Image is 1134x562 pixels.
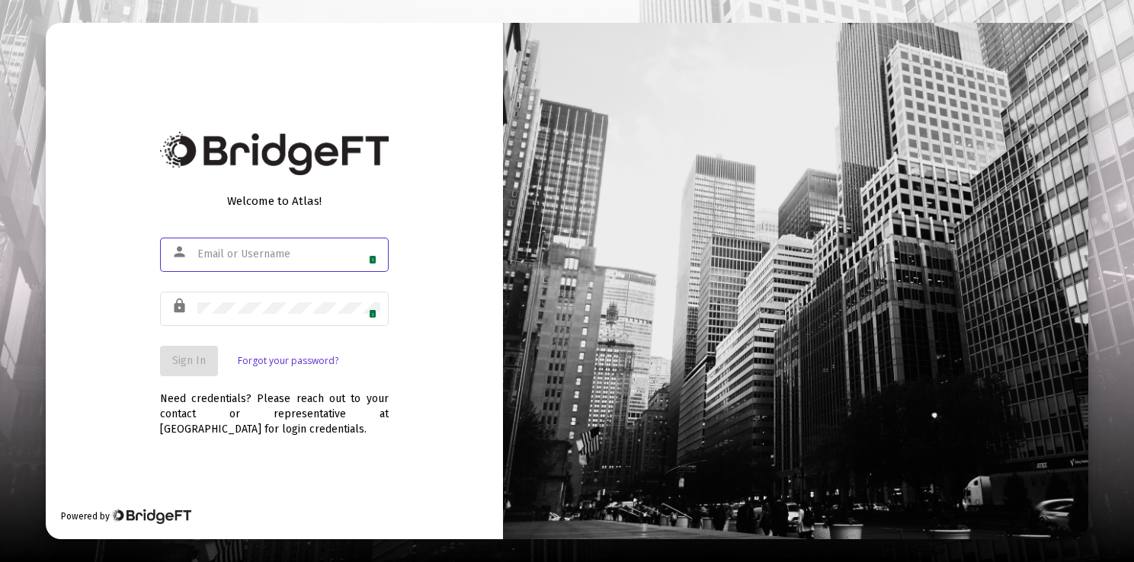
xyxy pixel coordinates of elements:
a: Forgot your password? [238,353,338,369]
div: Powered by [61,509,191,524]
mat-icon: person [171,243,190,261]
mat-icon: lock [171,297,190,315]
button: Sign In [160,346,218,376]
div: Need credentials? Please reach out to your contact or representative at [GEOGRAPHIC_DATA] for log... [160,376,389,437]
span: 1 [369,309,377,318]
input: Email or Username [197,248,380,260]
img: Bridge Financial Technology Logo [160,132,389,175]
span: Sign In [172,354,206,367]
div: Welcome to Atlas! [160,193,389,209]
img: npw-badge-icon.svg [362,302,374,315]
span: 1 [369,255,377,264]
img: npw-badge-icon.svg [362,248,374,260]
img: Bridge Financial Technology Logo [111,509,191,524]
